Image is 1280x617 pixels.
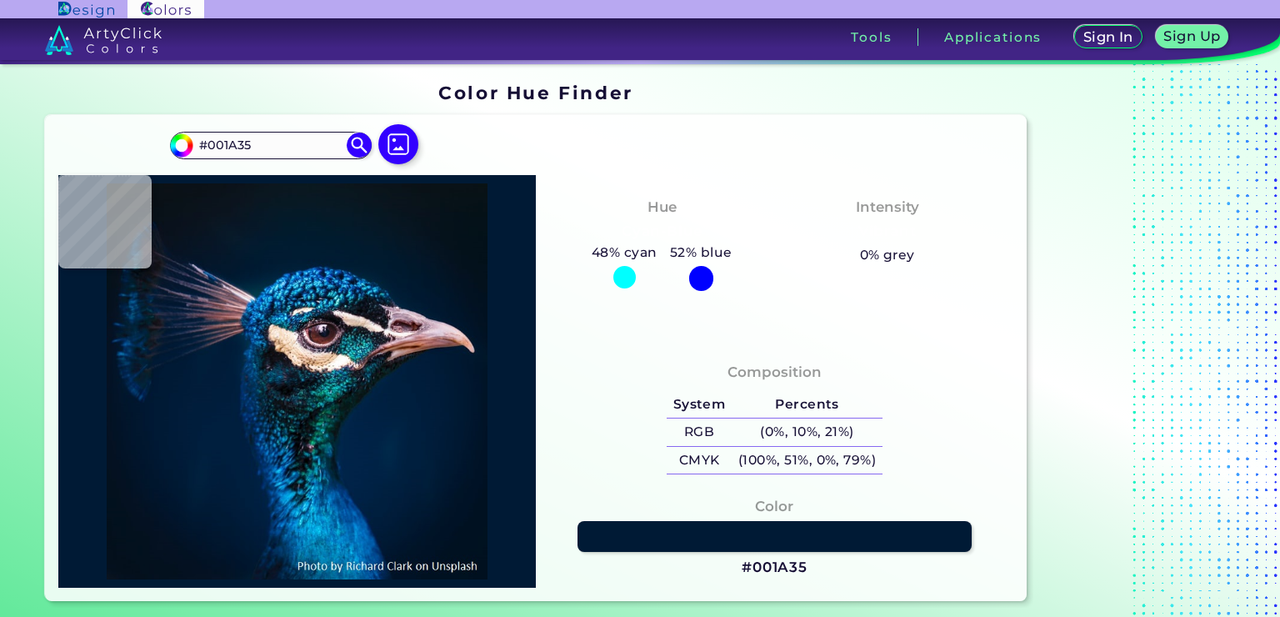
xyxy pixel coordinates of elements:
[663,242,738,263] h5: 52% blue
[438,80,632,105] h1: Color Hue Finder
[732,419,882,446] h5: (0%, 10%, 21%)
[378,124,418,164] img: icon picture
[667,391,732,419] h5: System
[944,31,1042,43] h3: Applications
[585,242,663,263] h5: 48% cyan
[851,222,923,242] h3: Vibrant
[58,2,114,18] img: ArtyClick Design logo
[755,494,793,519] h4: Color
[193,134,348,157] input: type color..
[1158,26,1226,48] a: Sign Up
[347,133,372,158] img: icon search
[1077,26,1139,48] a: Sign In
[742,558,807,578] h3: #001A35
[667,447,732,474] h5: CMYK
[45,25,162,55] img: logo_artyclick_colors_white.svg
[851,31,892,43] h3: Tools
[67,183,527,579] img: img_pavlin.jpg
[667,419,732,446] h5: RGB
[732,447,882,474] h5: (100%, 51%, 0%, 79%)
[1166,30,1218,43] h5: Sign Up
[860,244,915,266] h5: 0% grey
[1085,31,1132,43] h5: Sign In
[615,222,709,242] h3: Cyan-Blue
[856,195,919,219] h4: Intensity
[647,195,677,219] h4: Hue
[732,391,882,419] h5: Percents
[727,360,822,384] h4: Composition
